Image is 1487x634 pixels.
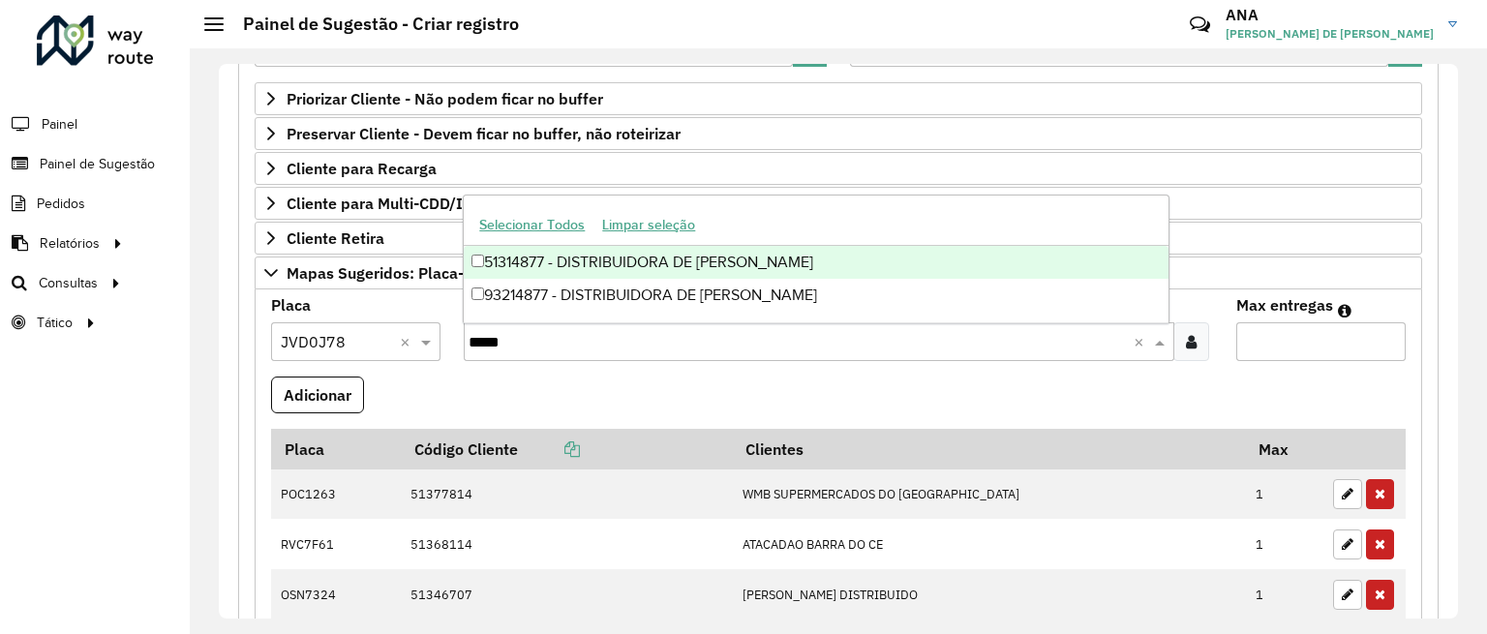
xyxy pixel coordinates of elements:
[287,91,603,106] span: Priorizar Cliente - Não podem ficar no buffer
[255,222,1422,255] a: Cliente Retira
[271,377,364,413] button: Adicionar
[287,126,681,141] span: Preservar Cliente - Devem ficar no buffer, não roteirizar
[470,210,593,240] button: Selecionar Todos
[518,439,580,459] a: Copiar
[401,569,733,619] td: 51346707
[401,519,733,569] td: 51368114
[1226,6,1434,24] h3: ANA
[732,519,1245,569] td: ATACADAO BARRA DO CE
[287,161,437,176] span: Cliente para Recarga
[224,14,519,35] h2: Painel de Sugestão - Criar registro
[255,152,1422,185] a: Cliente para Recarga
[1338,303,1351,318] em: Máximo de clientes que serão colocados na mesma rota com os clientes informados
[287,265,514,281] span: Mapas Sugeridos: Placa-Cliente
[271,519,401,569] td: RVC7F61
[40,154,155,174] span: Painel de Sugestão
[37,194,85,214] span: Pedidos
[42,114,77,135] span: Painel
[37,313,73,333] span: Tático
[401,429,733,469] th: Código Cliente
[39,273,98,293] span: Consultas
[271,293,311,317] label: Placa
[255,82,1422,115] a: Priorizar Cliente - Não podem ficar no buffer
[1179,4,1221,45] a: Contato Rápido
[255,187,1422,220] a: Cliente para Multi-CDD/Internalização
[732,469,1245,520] td: WMB SUPERMERCADOS DO [GEOGRAPHIC_DATA]
[255,257,1422,289] a: Mapas Sugeridos: Placa-Cliente
[271,469,401,520] td: POC1263
[271,429,401,469] th: Placa
[1246,469,1323,520] td: 1
[400,330,416,353] span: Clear all
[1246,569,1323,619] td: 1
[1134,330,1150,353] span: Clear all
[464,246,1168,279] div: 51314877 - DISTRIBUIDORA DE [PERSON_NAME]
[401,469,733,520] td: 51377814
[732,429,1245,469] th: Clientes
[464,279,1168,312] div: 93214877 - DISTRIBUIDORA DE [PERSON_NAME]
[255,117,1422,150] a: Preservar Cliente - Devem ficar no buffer, não roteirizar
[1246,519,1323,569] td: 1
[271,569,401,619] td: OSN7324
[1246,429,1323,469] th: Max
[287,196,560,211] span: Cliente para Multi-CDD/Internalização
[1226,25,1434,43] span: [PERSON_NAME] DE [PERSON_NAME]
[463,195,1168,323] ng-dropdown-panel: Options list
[40,233,100,254] span: Relatórios
[732,569,1245,619] td: [PERSON_NAME] DISTRIBUIDO
[287,230,384,246] span: Cliente Retira
[1236,293,1333,317] label: Max entregas
[593,210,704,240] button: Limpar seleção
